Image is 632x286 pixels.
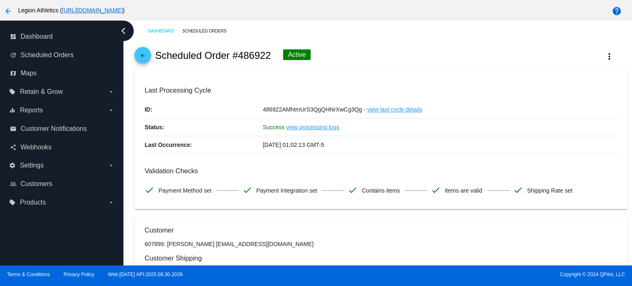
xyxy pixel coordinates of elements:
[10,52,16,58] i: update
[144,254,617,262] h3: Customer Shipping
[3,6,13,16] mat-icon: arrow_back
[256,182,317,199] span: Payment Integration set
[323,272,625,277] span: Copyright © 2024 QPilot, LLC
[527,182,573,199] span: Shipping Rate set
[263,142,324,148] span: [DATE] 01:02:13 GMT-5
[286,119,339,136] a: view processing logs
[18,7,125,14] span: Legion Athletics ( )
[9,162,16,169] i: settings
[144,185,154,195] mat-icon: check
[431,185,441,195] mat-icon: check
[7,272,50,277] a: Terms & Conditions
[367,101,422,118] a: view last cycle details
[21,33,53,40] span: Dashboard
[9,88,16,95] i: local_offer
[20,88,63,95] span: Retain & Grow
[20,162,44,169] span: Settings
[21,180,52,188] span: Customers
[21,51,74,59] span: Scheduled Orders
[10,70,16,77] i: map
[348,185,358,195] mat-icon: check
[144,119,263,136] p: Status:
[117,24,130,37] i: chevron_left
[62,7,123,14] a: [URL][DOMAIN_NAME]
[108,272,183,277] a: Web:[DATE] API:2025.09.30.2039
[10,126,16,132] i: email
[10,122,114,135] a: email Customer Notifications
[21,144,51,151] span: Webhooks
[513,185,523,195] mat-icon: check
[10,181,16,187] i: people_outline
[144,167,617,175] h3: Validation Checks
[108,162,114,169] i: arrow_drop_down
[21,70,37,77] span: Maps
[144,101,263,118] p: ID:
[144,136,263,153] p: Last Occurrence:
[144,86,617,94] h3: Last Processing Cycle
[10,177,114,191] a: people_outline Customers
[148,25,182,37] a: Dashboard
[144,226,617,234] h3: Customer
[108,88,114,95] i: arrow_drop_down
[604,51,614,61] mat-icon: more_vert
[263,106,366,113] span: 486922AMhtmUrS3QgQHNrXwCg3Qg -
[10,144,16,151] i: share
[283,49,311,60] div: Active
[263,124,285,130] span: Success
[108,107,114,114] i: arrow_drop_down
[445,182,482,199] span: Items are valid
[64,272,95,277] a: Privacy Policy
[144,241,617,247] p: 607899: [PERSON_NAME] [EMAIL_ADDRESS][DOMAIN_NAME]
[10,141,114,154] a: share Webhooks
[10,30,114,43] a: dashboard Dashboard
[155,50,271,61] h2: Scheduled Order #486922
[612,6,622,16] mat-icon: help
[20,107,43,114] span: Reports
[10,49,114,62] a: update Scheduled Orders
[21,125,87,133] span: Customer Notifications
[20,199,46,206] span: Products
[362,182,400,199] span: Contains items
[158,182,211,199] span: Payment Method set
[10,33,16,40] i: dashboard
[242,185,252,195] mat-icon: check
[108,199,114,206] i: arrow_drop_down
[9,199,16,206] i: local_offer
[182,25,234,37] a: Scheduled Orders
[138,53,148,63] mat-icon: arrow_back
[10,67,114,80] a: map Maps
[9,107,16,114] i: equalizer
